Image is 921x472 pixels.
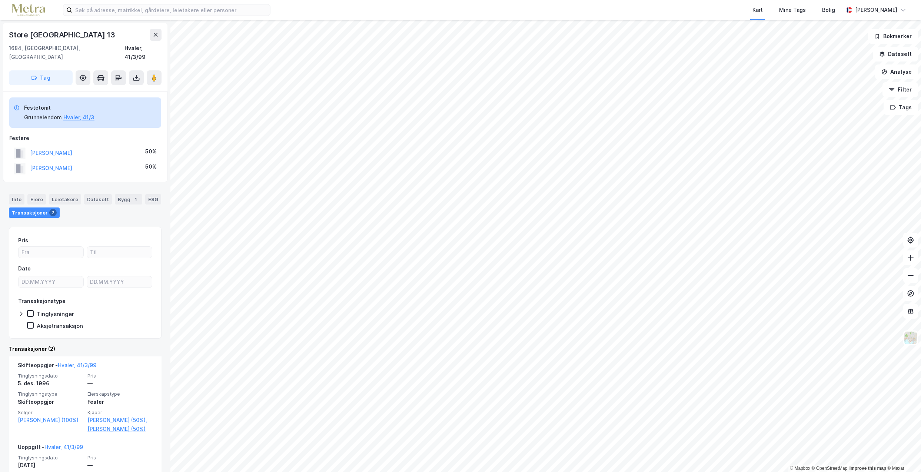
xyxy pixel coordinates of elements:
[24,113,62,122] div: Grunneiendom
[812,466,848,471] a: OpenStreetMap
[18,398,83,406] div: Skifteoppgjør
[790,466,810,471] a: Mapbox
[18,391,83,397] span: Tinglysningstype
[124,44,162,62] div: Hvaler, 41/3/99
[9,207,60,218] div: Transaksjoner
[145,162,157,171] div: 50%
[18,361,96,373] div: Skifteoppgjør -
[868,29,918,44] button: Bokmerker
[87,461,153,470] div: —
[72,4,270,16] input: Søk på adresse, matrikkel, gårdeiere, leietakere eller personer
[884,436,921,472] div: Kontrollprogram for chat
[855,6,897,14] div: [PERSON_NAME]
[18,297,66,306] div: Transaksjonstype
[884,436,921,472] iframe: Chat Widget
[87,391,153,397] span: Eierskapstype
[44,444,83,450] a: Hvaler, 41/3/99
[849,466,886,471] a: Improve this map
[87,379,153,388] div: —
[132,196,139,203] div: 1
[145,194,161,205] div: ESG
[18,416,83,425] a: [PERSON_NAME] (100%)
[9,345,162,353] div: Transaksjoner (2)
[9,70,73,85] button: Tag
[27,194,46,205] div: Eiere
[18,409,83,416] span: Selger
[18,264,31,273] div: Dato
[84,194,112,205] div: Datasett
[24,103,94,112] div: Festetomt
[9,134,161,143] div: Festere
[37,310,74,318] div: Tinglysninger
[18,373,83,379] span: Tinglysningsdato
[87,247,152,258] input: Til
[19,247,83,258] input: Fra
[18,443,83,455] div: Uoppgitt -
[9,194,24,205] div: Info
[9,44,124,62] div: 1684, [GEOGRAPHIC_DATA], [GEOGRAPHIC_DATA]
[37,322,83,329] div: Aksjetransaksjon
[884,100,918,115] button: Tags
[822,6,835,14] div: Bolig
[12,4,45,17] img: metra-logo.256734c3b2bbffee19d4.png
[87,409,153,416] span: Kjøper
[19,276,83,287] input: DD.MM.YYYY
[87,373,153,379] span: Pris
[87,416,153,425] a: [PERSON_NAME] (50%),
[87,398,153,406] div: Fester
[87,455,153,461] span: Pris
[49,209,57,216] div: 2
[87,425,153,433] a: [PERSON_NAME] (50%)
[18,236,28,245] div: Pris
[49,194,81,205] div: Leietakere
[882,82,918,97] button: Filter
[779,6,806,14] div: Mine Tags
[873,47,918,62] button: Datasett
[58,362,96,368] a: Hvaler, 41/3/99
[752,6,763,14] div: Kart
[904,331,918,345] img: Z
[63,113,94,122] button: Hvaler, 41/3
[18,379,83,388] div: 5. des. 1996
[9,29,117,41] div: Store [GEOGRAPHIC_DATA] 13
[18,455,83,461] span: Tinglysningsdato
[115,194,142,205] div: Bygg
[145,147,157,156] div: 50%
[875,64,918,79] button: Analyse
[87,276,152,287] input: DD.MM.YYYY
[18,461,83,470] div: [DATE]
